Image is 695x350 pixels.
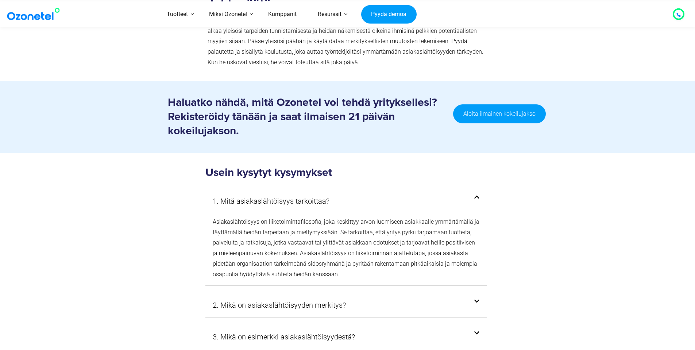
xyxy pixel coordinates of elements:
[205,325,487,349] div: 3. Mikä on esimerkki asiakaslähtöisyydestä?
[168,97,437,136] font: Haluatko nähdä, mitä Ozonetel voi tehdä yrityksellesi? Rekisteröidy tänään ja saat ilmaisen 21 pä...
[463,110,536,117] font: Aloita ilmainen kokeilujakso
[198,1,258,27] a: Miksi Ozonetel
[318,11,341,18] font: Resurssit
[205,191,487,211] div: 1. Mitä asiakaslähtöisyys tarkoittaa?
[213,301,346,309] font: 2. Mikä on asiakaslähtöisyyden merkitys?
[209,11,247,18] font: Miksi Ozonetel
[371,11,406,18] font: Pyydä demoa
[453,104,545,123] a: Aloita ilmainen kokeilujakso
[213,218,479,278] font: Asiakaslähtöisyys on liiketoimintafilosofia, joka keskittyy arvon luomiseen asiakkaalle ymmärtämä...
[268,11,297,18] font: Kumppanit
[156,1,198,27] a: Tuotteet
[205,167,332,178] font: Usein kysytyt kysymykset
[167,11,188,18] font: Tuotteet
[205,293,487,317] div: 2. Mikä on asiakaslähtöisyyden merkitys?
[205,211,487,285] div: 1. Mitä asiakaslähtöisyys tarkoittaa?
[208,17,483,66] font: Asiakaslähtöinen yritys asettaa aina asiakkaansa etusijalle. Asiakaslähtöisemmäksi tulemisen pros...
[307,1,352,27] a: Resurssit
[258,1,307,27] a: Kumppanit
[213,332,355,341] font: 3. Mikä on esimerkki asiakaslähtöisyydestä?
[213,197,329,205] font: 1. Mitä asiakaslähtöisyys tarkoittaa?
[361,5,417,24] a: Pyydä demoa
